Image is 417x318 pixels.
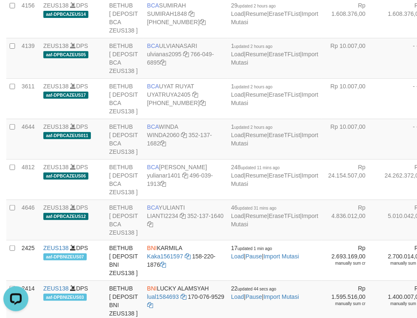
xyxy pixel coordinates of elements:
a: Import Mutasi [231,91,318,106]
td: BETHUB [ DEPOSIT BCA ZEUS138 ] [106,119,144,159]
span: aaf-DPBCAZEUS14 [43,11,88,18]
span: aaf-DPBCAZEUS05 [43,51,88,58]
span: | | | [231,204,318,228]
td: 4139 [18,38,40,78]
td: DPS [40,119,106,159]
span: 1 [231,83,273,90]
td: DPS [40,78,106,119]
span: updated 11 mins ago [241,165,280,170]
td: DPS [40,240,106,280]
a: Load [231,91,244,98]
span: | | | [231,43,318,66]
a: ZEUS138 [43,123,69,130]
a: EraseTFList [269,10,300,17]
a: Copy 8692458906 to clipboard [200,19,206,25]
span: BCA [147,2,159,9]
span: BNI [147,245,157,251]
a: EraseTFList [269,132,300,138]
span: 46 [231,204,276,211]
span: BCA [147,164,159,170]
span: 248 [231,164,280,170]
a: Copy yulianar1401 to clipboard [182,172,188,179]
a: Copy 7660496895 to clipboard [160,59,166,66]
a: UYATRUYA2405 [147,91,191,98]
a: Copy UYATRUYA2405 to clipboard [192,91,198,98]
a: Import Mutasi [231,132,318,147]
td: [PERSON_NAME] 496-039-1913 [144,159,228,200]
a: LIANTI2234 [147,213,178,219]
td: Rp 4.836.012,00 [322,200,378,240]
a: Copy 4960391913 to clipboard [160,180,166,187]
td: Rp 10.007,00 [322,119,378,159]
span: 22 [231,285,276,292]
div: manually sum cr [325,260,366,266]
span: | | | [231,83,318,106]
td: 4644 [18,119,40,159]
td: BETHUB [ DEPOSIT BCA ZEUS138 ] [106,38,144,78]
span: 29 [231,2,276,9]
span: 1 [231,123,273,130]
a: Load [231,10,244,17]
a: ZEUS138 [43,83,69,90]
a: Import Mutasi [264,253,299,260]
span: 17 [231,245,272,251]
span: aaf-DPBNIZEUS03 [43,294,87,301]
td: YULIANTI 352-137-1640 [144,200,228,240]
td: 2425 [18,240,40,280]
a: WINDA2060 [147,132,180,138]
a: Import Mutasi [264,293,299,300]
span: aaf-DPBCAZEUS06 [43,173,88,180]
a: Load [231,293,244,300]
span: | | | [231,123,318,147]
td: 4812 [18,159,40,200]
td: BETHUB [ DEPOSIT BCA ZEUS138 ] [106,200,144,240]
td: KARMILA 158-220-1876 [144,240,228,280]
td: ULVIANASARI 766-049-6895 [144,38,228,78]
a: Copy lual1584693 to clipboard [181,293,186,300]
span: BCA [147,123,159,130]
span: 1 [231,43,273,49]
span: | | | [231,164,318,187]
span: | | [231,285,299,300]
a: Copy 1700769529 to clipboard [147,302,153,308]
a: EraseTFList [269,51,300,58]
a: Import Mutasi [231,213,318,228]
span: updated 2 hours ago [238,4,276,8]
div: manually sum cr [325,301,366,307]
a: Load [231,132,244,138]
td: Rp 10.007,00 [322,38,378,78]
a: EraseTFList [269,213,300,219]
a: Copy 4062304107 to clipboard [200,100,206,106]
a: yulianar1401 [147,172,181,179]
a: Resume [246,91,267,98]
span: aaf-DPBNIZEUS07 [43,253,87,260]
a: Kaka1561597 [147,253,183,260]
a: Resume [246,213,267,219]
a: Copy ulvianas2095 to clipboard [183,51,189,58]
td: WINDA 352-137-1682 [144,119,228,159]
td: Rp 10.007,00 [322,78,378,119]
span: BNI [147,285,157,292]
button: Open LiveChat chat widget [3,3,28,28]
a: ZEUS138 [43,245,69,251]
span: updated 44 secs ago [238,287,276,291]
span: BCA [147,83,159,90]
td: 4646 [18,200,40,240]
a: ZEUS138 [43,204,69,211]
a: Copy 3521371640 to clipboard [147,221,153,228]
td: BETHUB [ DEPOSIT BNI ZEUS138 ] [106,240,144,280]
span: BCA [147,43,159,49]
td: 3611 [18,78,40,119]
a: EraseTFList [269,91,300,98]
a: Pause [246,293,262,300]
td: DPS [40,38,106,78]
td: Rp 2.693.169,00 [322,240,378,280]
span: aaf-DPBCAZEUS011 [43,132,91,139]
a: EraseTFList [269,172,300,179]
a: Copy 3521371682 to clipboard [160,140,166,147]
a: Pause [246,253,262,260]
a: Copy 1582201876 to clipboard [160,261,166,268]
span: aaf-DPBCAZEUS17 [43,92,88,99]
a: Load [231,172,244,179]
span: aaf-DPBCAZEUS12 [43,213,88,220]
